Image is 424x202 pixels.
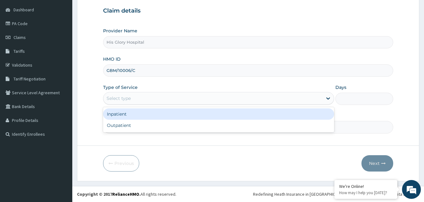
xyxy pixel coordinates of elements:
img: d_794563401_company_1708531726252_794563401 [12,31,25,47]
h3: Claim details [103,8,394,14]
div: Outpatient [103,120,334,131]
button: Previous [103,155,139,172]
input: Enter HMO ID [103,64,394,77]
textarea: Type your message and hit 'Enter' [3,135,120,157]
a: RelianceHMO [112,191,139,197]
div: Minimize live chat window [103,3,118,18]
div: We're Online! [339,183,393,189]
span: Claims [14,35,26,40]
span: Tariff Negotiation [14,76,46,82]
label: HMO ID [103,56,121,62]
label: Days [335,84,346,90]
span: We're online! [36,61,87,124]
span: Dashboard [14,7,34,13]
span: Tariffs [14,48,25,54]
div: Chat with us now [33,35,106,43]
strong: Copyright © 2017 . [77,191,140,197]
div: Redefining Heath Insurance in [GEOGRAPHIC_DATA] using Telemedicine and Data Science! [253,191,419,197]
label: Provider Name [103,28,137,34]
label: Type of Service [103,84,138,90]
button: Next [361,155,393,172]
div: Inpatient [103,108,334,120]
div: Select type [107,95,131,101]
footer: All rights reserved. [72,186,424,202]
p: How may I help you today? [339,190,393,195]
